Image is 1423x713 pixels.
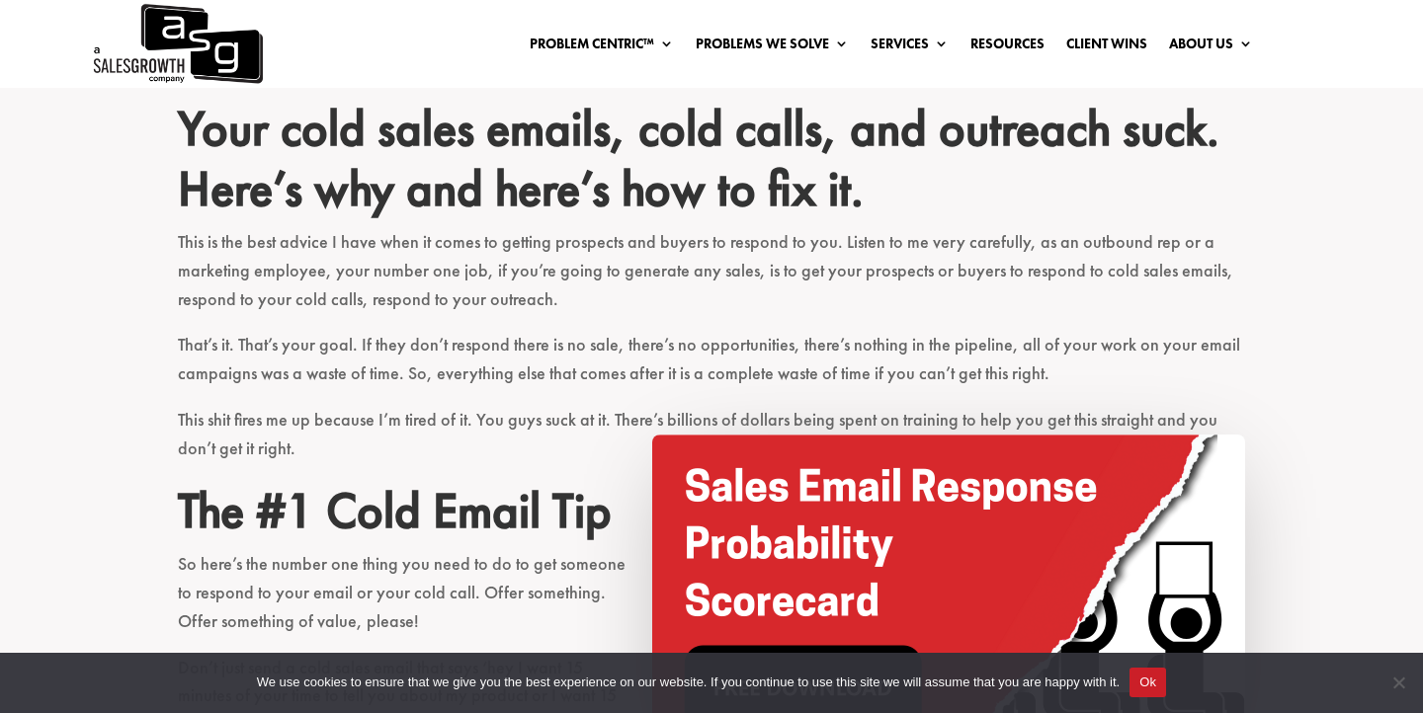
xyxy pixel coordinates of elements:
[530,37,674,58] a: Problem Centric™
[1169,37,1253,58] a: About Us
[696,37,849,58] a: Problems We Solve
[1388,673,1408,692] span: No
[178,228,1245,331] p: This is the best advice I have when it comes to getting prospects and buyers to respond to you. L...
[178,550,1245,653] p: So here’s the number one thing you need to do to get someone to respond to your email or your col...
[178,481,1245,550] h2: The #1 Cold Email Tip
[178,331,1245,406] p: That’s it. That’s your goal. If they don’t respond there is no sale, there’s no opportunities, th...
[178,99,1245,228] h2: Your cold sales emails, cold calls, and outreach suck. Here’s why and here’s how to fix it.
[1130,668,1166,697] button: Ok
[1066,37,1147,58] a: Client Wins
[970,37,1045,58] a: Resources
[178,406,1245,481] p: This shit fires me up because I’m tired of it. You guys suck at it. There’s billions of dollars b...
[871,37,949,58] a: Services
[257,673,1120,692] span: We use cookies to ensure that we give you the best experience on our website. If you continue to ...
